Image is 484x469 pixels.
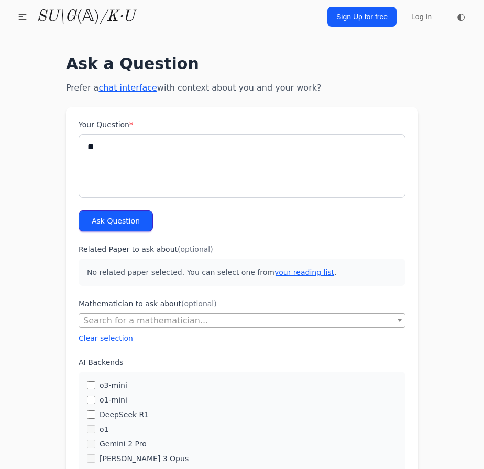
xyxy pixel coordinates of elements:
span: (optional) [181,299,217,308]
label: o3-mini [100,380,127,390]
label: Gemini 2 Pro [100,439,147,449]
label: Your Question [79,119,405,130]
p: No related paper selected. You can select one from . [79,259,405,286]
span: (optional) [178,245,213,253]
span: Search for a mathematician... [83,316,208,326]
label: DeepSeek R1 [100,409,149,420]
a: chat interface [98,83,157,93]
label: [PERSON_NAME] 3 Opus [100,453,189,464]
p: Prefer a with context about you and your work? [66,82,418,94]
a: SU\G(𝔸)/K·U [37,7,135,26]
span: Search for a mathematician... [79,314,405,328]
a: Log In [405,7,438,26]
button: Ask Question [79,210,153,231]
label: AI Backends [79,357,405,367]
button: ◐ [450,6,471,27]
h1: Ask a Question [66,54,418,73]
label: o1 [100,424,108,434]
i: SU\G [37,9,76,25]
a: Sign Up for free [327,7,397,27]
label: Related Paper to ask about [79,244,405,254]
i: /K·U [100,9,135,25]
span: ◐ [457,12,465,21]
label: o1-mini [100,395,127,405]
label: Mathematician to ask about [79,298,405,309]
span: Search for a mathematician... [79,313,405,328]
a: your reading list [274,268,334,276]
button: Clear selection [79,333,133,343]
